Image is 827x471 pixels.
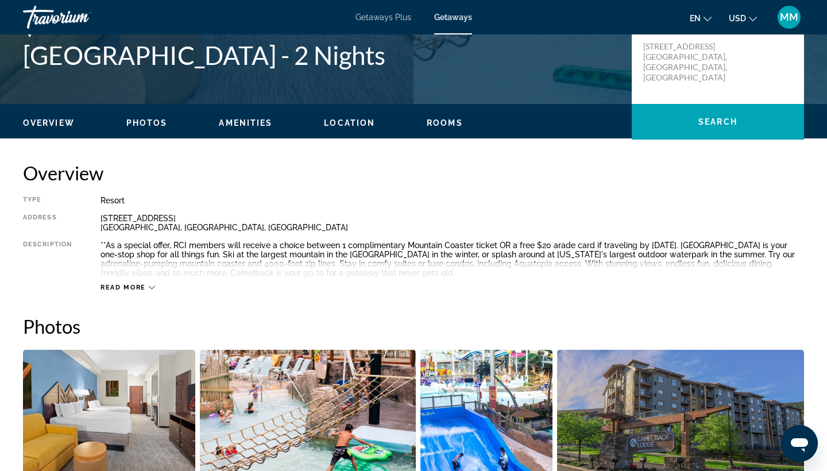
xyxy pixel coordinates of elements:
p: [STREET_ADDRESS] [GEOGRAPHIC_DATA], [GEOGRAPHIC_DATA], [GEOGRAPHIC_DATA] [643,41,735,83]
span: Read more [101,284,146,291]
h2: Overview [23,161,804,184]
button: Rooms [427,118,463,128]
span: Overview [23,118,75,128]
iframe: Button to launch messaging window [781,425,818,462]
h2: Photos [23,315,804,338]
button: Change language [690,10,712,26]
div: Resort [101,196,804,205]
button: Change currency [729,10,757,26]
span: Location [324,118,375,128]
div: Description [23,241,72,277]
h1: [GEOGRAPHIC_DATA] - 2 Nights [23,40,620,70]
div: Type [23,196,72,205]
span: Search [698,117,737,126]
span: Rooms [427,118,463,128]
div: [STREET_ADDRESS] [GEOGRAPHIC_DATA], [GEOGRAPHIC_DATA], [GEOGRAPHIC_DATA] [101,214,804,232]
span: Photos [126,118,168,128]
a: Travorium [23,2,138,32]
span: Amenities [219,118,272,128]
button: Read more [101,283,155,292]
button: Overview [23,118,75,128]
button: Location [324,118,375,128]
button: User Menu [774,5,804,29]
a: Getaways Plus [355,13,411,22]
div: **As a special offer, RCI members will receive a choice between 1 complimentary Mountain Coaster ... [101,241,804,277]
div: Address [23,214,72,232]
span: MM [780,11,798,23]
button: Photos [126,118,168,128]
span: en [690,14,701,23]
button: Search [632,104,804,140]
span: USD [729,14,746,23]
button: Amenities [219,118,272,128]
a: Getaways [434,13,472,22]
